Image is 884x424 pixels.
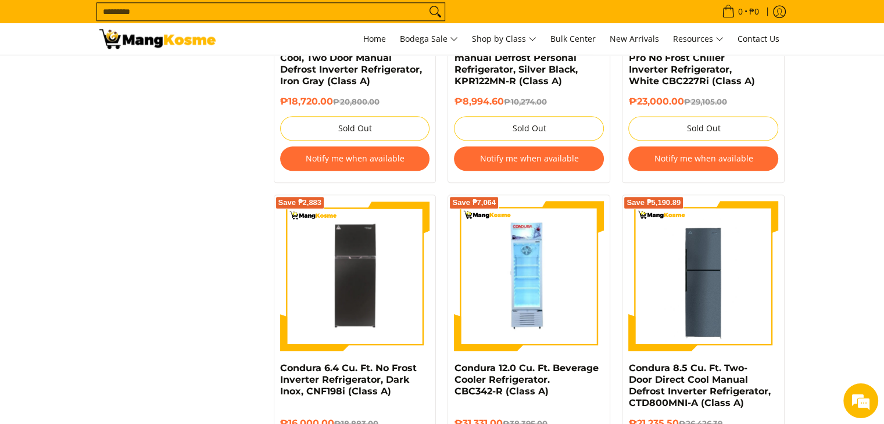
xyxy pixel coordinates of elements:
textarea: Type your message and hit 'Enter' [6,293,221,333]
span: ₱0 [747,8,761,16]
del: ₱20,800.00 [333,97,380,106]
h6: ₱18,720.00 [280,96,430,107]
nav: Main Menu [227,23,785,55]
span: Bulk Center [550,33,596,44]
h6: ₱23,000.00 [628,96,778,107]
span: Home [363,33,386,44]
img: Condura 8.5 Cu. Ft. Two-Door Direct Cool Manual Defrost Inverter Refrigerator, CTD800MNI-A (Class A) [628,201,778,351]
span: Save ₱7,064 [452,199,496,206]
img: Bodega Sale Refrigerator l Mang Kosme: Home Appliances Warehouse Sale [99,29,216,49]
a: Condura 7 Cu. Ft. Negosyo Pro No Frost Chiller Inverter Refrigerator, White CBC227Ri (Class A) [628,41,757,87]
span: New Arrivals [610,33,659,44]
button: Notify me when available [454,146,604,171]
span: • [718,5,763,18]
span: Save ₱5,190.89 [627,199,681,206]
button: Sold Out [280,116,430,141]
span: Resources [673,32,724,46]
span: We're online! [67,134,160,251]
span: Save ₱2,883 [278,199,322,206]
del: ₱10,274.00 [503,97,546,106]
a: Shop by Class [466,23,542,55]
a: Contact Us [732,23,785,55]
span: 0 [736,8,745,16]
a: Home [357,23,392,55]
a: Condura 8.5 Cu. Ft. Two-Door Direct Cool Manual Defrost Inverter Refrigerator, CTD800MNI-A (Class A) [628,362,770,408]
button: Search [426,3,445,20]
div: Minimize live chat window [191,6,219,34]
a: Kelvinator 4 Cu.Ft. Standard manual Defrost Personal Refrigerator, Silver Black, KPR122MN-R (Clas... [454,41,592,87]
img: Condura 6.4 Cu. Ft. No Frost Inverter Refrigerator, Dark Inox, CNF198i (Class A) [280,201,430,351]
div: Chat with us now [60,65,195,80]
button: Sold Out [628,116,778,141]
button: Notify me when available [280,146,430,171]
a: Condura 12.0 Cu. Ft. Beverage Cooler Refrigerator. CBC342-R (Class A) [454,362,598,397]
button: Notify me when available [628,146,778,171]
a: New Arrivals [604,23,665,55]
a: Resources [667,23,729,55]
img: Condura 12.0 Cu. Ft. Beverage Cooler Refrigerator. CBC342-R (Class A) [454,201,604,351]
span: Bodega Sale [400,32,458,46]
a: Bodega Sale [394,23,464,55]
button: Sold Out [454,116,604,141]
a: Bulk Center [545,23,602,55]
span: Contact Us [738,33,779,44]
a: Condura 7.5 Cu. Ft. Direct Cool, Two Door Manual Defrost Inverter Refrigerator, Iron Gray (Class A) [280,41,422,87]
del: ₱29,105.00 [683,97,726,106]
a: Condura 6.4 Cu. Ft. No Frost Inverter Refrigerator, Dark Inox, CNF198i (Class A) [280,362,417,397]
span: Shop by Class [472,32,536,46]
h6: ₱8,994.60 [454,96,604,107]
